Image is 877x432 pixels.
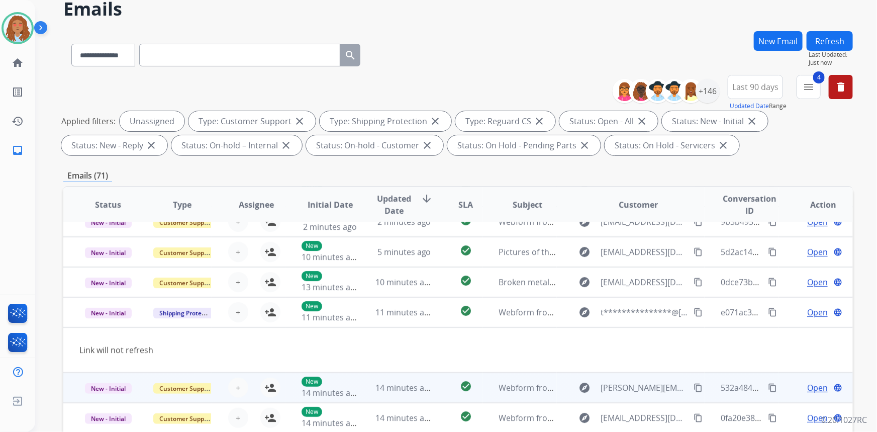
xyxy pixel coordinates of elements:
span: Customer Support [153,217,219,228]
mat-icon: content_copy [694,308,703,317]
span: Last Updated: [809,51,853,59]
span: [EMAIL_ADDRESS][DOMAIN_NAME] [601,412,689,424]
div: Status: On Hold - Pending Parts [447,135,601,155]
mat-icon: content_copy [694,413,703,422]
mat-icon: content_copy [768,413,777,422]
span: Open [807,412,828,424]
button: + [228,378,248,398]
div: Status: On-hold - Customer [306,135,443,155]
p: New [302,407,322,417]
p: New [302,377,322,387]
div: Status: Open - All [559,111,658,131]
div: Link will not refresh [79,344,689,356]
button: 4 [797,75,821,99]
mat-icon: content_copy [694,278,703,287]
span: Customer Support [153,413,219,424]
th: Action [779,187,853,222]
mat-icon: explore [579,276,591,288]
div: Unassigned [120,111,184,131]
mat-icon: check_circle [460,244,472,256]
mat-icon: content_copy [768,308,777,317]
span: Status [95,199,121,211]
mat-icon: close [746,115,758,127]
mat-icon: history [12,115,24,127]
span: Last 90 days [732,85,778,89]
mat-icon: close [280,139,292,151]
mat-icon: close [421,139,433,151]
mat-icon: check_circle [460,380,472,392]
div: +146 [696,79,720,103]
p: Emails (71) [63,169,112,182]
mat-icon: delete [835,81,847,93]
mat-icon: person_add [264,276,276,288]
span: 5 minutes ago [377,246,431,257]
span: Conversation ID [721,193,778,217]
button: Refresh [807,31,853,51]
div: Type: Shipping Protection [320,111,451,131]
span: 10 minutes ago [302,251,360,263]
mat-icon: close [717,139,729,151]
span: 5d2ac143-19d7-4bc7-b247-2da6873cf7f3 [721,246,872,257]
span: 0dce73b4-b655-4958-b579-edd49fc053b6 [721,277,876,288]
span: Broken metal pole on Max and Lily Farmhouse Twin Loft Bed [499,277,727,288]
mat-icon: close [145,139,157,151]
p: New [302,271,322,281]
div: Type: Customer Support [188,111,316,131]
mat-icon: content_copy [768,278,777,287]
mat-icon: content_copy [694,247,703,256]
button: Updated Date [730,102,769,110]
span: Subject [513,199,542,211]
mat-icon: close [578,139,591,151]
span: 13 minutes ago [302,282,360,293]
span: Customer Support [153,278,219,288]
button: + [228,272,248,292]
mat-icon: person_add [264,246,276,258]
span: Initial Date [308,199,353,211]
button: New Email [754,31,803,51]
mat-icon: language [833,308,842,317]
mat-icon: menu [803,81,815,93]
span: Open [807,306,828,318]
mat-icon: arrow_downward [421,193,433,205]
span: Open [807,382,828,394]
span: 14 minutes ago [375,412,434,423]
span: New - Initial [85,383,132,394]
div: Status: On Hold - Servicers [605,135,739,155]
div: Type: Reguard CS [455,111,555,131]
span: 11 minutes ago [302,312,360,323]
span: 0fa20e38-abd2-43ab-aef8-1a807bff8ee6 [721,412,870,423]
mat-icon: language [833,278,842,287]
div: Status: New - Reply [61,135,167,155]
span: Updated Date [375,193,413,217]
span: 14 minutes ago [375,382,434,393]
span: Customer [619,199,658,211]
p: Applied filters: [61,115,116,127]
span: + [236,382,240,394]
mat-icon: check_circle [460,275,472,287]
mat-icon: close [533,115,545,127]
span: New - Initial [85,413,132,424]
mat-icon: close [636,115,648,127]
mat-icon: check_circle [460,410,472,422]
span: [EMAIL_ADDRESS][DOMAIN_NAME] [601,246,689,258]
span: New - Initial [85,217,132,228]
span: + [236,306,240,318]
span: Range [730,102,787,110]
span: Customer Support [153,247,219,258]
span: Type [173,199,191,211]
span: + [236,276,240,288]
mat-icon: check_circle [460,305,472,317]
span: 14 minutes ago [302,387,360,398]
span: Pictures of the remaining claim balance [499,246,649,257]
div: Status: New - Initial [662,111,768,131]
p: New [302,241,322,251]
button: + [228,242,248,262]
span: + [236,412,240,424]
span: 2 minutes ago [303,221,357,232]
span: Webform from [PERSON_NAME][EMAIL_ADDRESS][DOMAIN_NAME] on [DATE] [499,382,789,393]
mat-icon: language [833,247,842,256]
span: 14 minutes ago [302,417,360,428]
span: 4 [813,71,825,83]
span: Shipping Protection [153,308,222,318]
img: avatar [4,14,32,42]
